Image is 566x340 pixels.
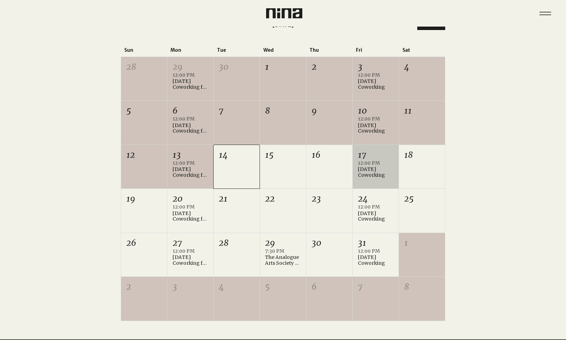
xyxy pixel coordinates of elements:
div: [DATE] Coworking for Writers [173,166,208,178]
div: 22 [265,193,301,205]
div: 31 [358,237,393,249]
div: [DATE] Coworking for Writers [173,211,208,222]
div: 19 [126,193,162,205]
div: Tue [214,47,260,53]
div: 5 [126,105,162,117]
div: 12:00 PM [358,248,393,255]
div: 12:00 PM [173,248,208,255]
div: [DATE] Coworking [358,166,393,178]
div: Thu [306,47,352,53]
div: Mon [167,47,213,53]
div: Wed [260,47,306,53]
div: 30 [312,237,347,249]
div: 11 [404,105,440,117]
div: 29 [173,61,208,73]
div: 15 [265,149,301,161]
div: 28 [126,61,162,73]
div: 28 [219,237,254,249]
div: [DATE] Coworking [358,254,393,266]
div: 12:00 PM [358,160,393,167]
div: 5 [265,281,301,293]
div: 14 [219,149,254,161]
div: 3 [173,281,208,293]
div: 12:00 PM [358,204,393,211]
div: 12:00 PM [173,72,208,79]
div: Fri [352,47,399,53]
div: 7 [358,281,393,293]
div: 8 [404,281,440,293]
div: [DATE] Coworking for Writers [173,254,208,266]
div: Sat [399,47,445,53]
div: 6 [173,105,208,117]
div: 17 [358,149,393,161]
img: Nina Logo CMYK_Charcoal.png [266,8,302,18]
nav: Site [535,3,556,24]
div: 3 [358,61,393,73]
div: 21 [219,193,254,205]
div: 9 [312,105,347,117]
div: 25 [404,193,440,205]
div: 4 [404,61,440,73]
div: 27 [173,237,208,249]
div: 7:30 PM [265,248,301,255]
div: 12:00 PM [173,116,208,123]
div: 24 [358,193,393,205]
div: The Analogue Arts Society - Journal Night at nina [265,254,301,266]
div: 13 [173,149,208,161]
div: 29 [265,237,301,249]
div: [DATE] Coworking [358,123,393,134]
div: 30 [219,61,254,73]
div: 12:00 PM [358,72,393,79]
div: Sun [121,47,167,53]
div: 2 [312,61,347,73]
div: 7 [219,105,254,117]
div: 2 [126,281,162,293]
div: 16 [312,149,347,161]
div: 8 [265,105,301,117]
div: 26 [126,237,162,249]
div: 12:00 PM [173,160,208,167]
div: 20 [173,193,208,205]
div: [DATE] Coworking [358,78,393,90]
div: [DATE] Coworking for Writers [173,78,208,90]
div: 1 [265,61,301,73]
div: 12:00 PM [358,116,393,123]
div: [DATE] Coworking [358,211,393,222]
div: 10 [358,105,393,117]
div: 23 [312,193,347,205]
div: [DATE] Coworking for Writers [173,123,208,134]
div: 4 [219,281,254,293]
div: 1 [404,237,440,249]
div: 12:00 PM [173,204,208,211]
div: 6 [312,281,347,293]
div: 18 [404,149,440,161]
div: 12 [126,149,162,161]
button: Menu [535,3,556,24]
